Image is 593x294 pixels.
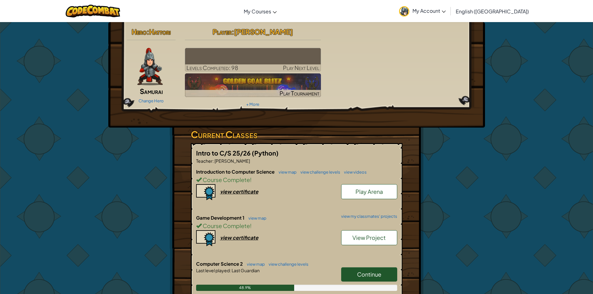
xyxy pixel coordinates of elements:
[186,64,238,71] span: Levels Completed: 98
[196,184,215,200] img: certificate-icon.png
[357,271,381,278] span: Continue
[456,8,529,15] span: English ([GEOGRAPHIC_DATA])
[250,176,252,183] span: !
[280,90,319,97] span: Play Tournament
[185,48,321,72] a: Play Next Level
[396,1,449,21] a: My Account
[196,149,252,157] span: Intro to C/S 25/26
[149,27,171,36] span: Hattori
[196,158,213,164] span: Teacher
[196,261,244,267] span: Computer Science 2
[275,170,297,175] a: view map
[250,222,252,229] span: !
[297,170,340,175] a: view challenge levels
[196,234,258,241] a: view certificate
[252,149,279,157] span: (Python)
[139,98,164,103] a: Change Hero
[185,73,321,97] img: Golden Goal
[241,3,280,20] a: My Courses
[245,216,266,221] a: view map
[246,102,259,107] a: + More
[214,158,250,164] span: [PERSON_NAME]
[341,170,367,175] a: view videos
[137,48,163,85] img: samurai.pose.png
[66,5,120,17] img: CodeCombat logo
[244,8,271,15] span: My Courses
[283,64,319,71] span: Play Next Level
[266,262,308,267] a: view challenge levels
[338,214,397,218] a: view my classmates' projects
[412,7,446,14] span: My Account
[196,188,258,195] a: view certificate
[399,6,409,16] img: avatar
[196,285,294,291] div: 48.9%
[244,262,265,267] a: view map
[132,27,147,36] span: Hero
[453,3,532,20] a: English ([GEOGRAPHIC_DATA])
[140,87,163,96] span: Samurai
[231,268,260,273] span: Last Guardian
[202,176,250,183] span: Course Complete
[191,128,402,142] h3: Current Classes
[355,188,383,195] span: Play Arena
[185,73,321,97] a: Play Tournament
[196,230,215,246] img: certificate-icon.png
[213,158,214,164] span: :
[220,234,258,241] div: view certificate
[352,234,386,241] span: View Project
[232,27,234,36] span: :
[220,188,258,195] div: view certificate
[202,222,250,229] span: Course Complete
[196,215,245,221] span: Game Development 1
[196,169,275,175] span: Introduction to Computer Science
[230,268,231,273] span: :
[234,27,293,36] span: [PERSON_NAME]
[213,27,232,36] span: Player
[196,268,230,273] span: Last level played
[147,27,149,36] span: :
